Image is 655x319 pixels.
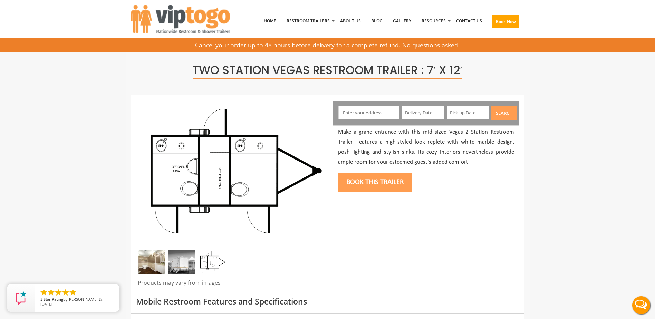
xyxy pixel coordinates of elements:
input: Delivery Date [402,106,444,119]
button: Search [491,106,517,120]
li:  [40,288,48,297]
p: Make a grand entrance with this mid sized Vegas 2 Station Restroom Trailer. Features a high-style... [338,127,514,167]
span: by [40,297,114,302]
li:  [69,288,77,297]
span: Star Rating [44,297,63,302]
input: Pick up Date [447,106,489,119]
a: Contact Us [451,3,487,39]
li:  [61,288,70,297]
button: Book Now [492,15,519,28]
span: 5 [40,297,42,302]
div: Products may vary from images [136,279,322,291]
h3: Mobile Restroom Features and Specifications [136,297,519,306]
img: Side view of two station restroom trailer with separate doors for males and females [168,250,195,274]
img: Review Rating [14,291,28,305]
button: Book this trailer [338,173,412,192]
img: Floor Plan of 2 station restroom with sink and toilet [198,250,225,274]
button: Live Chat [627,291,655,319]
a: About Us [335,3,366,39]
a: Book Now [487,3,524,43]
a: Gallery [388,3,416,39]
a: Home [259,3,281,39]
a: Blog [366,3,388,39]
img: VIPTOGO [131,5,230,33]
span: Two Station Vegas Restroom Trailer : 7′ x 12′ [193,62,462,79]
img: Side view of two station restroom trailer with separate doors for males and females [136,101,322,240]
a: Resources [416,3,451,39]
li:  [47,288,55,297]
input: Enter your Address [338,106,399,119]
a: Restroom Trailers [281,3,335,39]
span: [PERSON_NAME] &. [68,297,103,302]
li:  [54,288,62,297]
span: [DATE] [40,301,52,307]
img: Inside of complete restroom with a stall and mirror [138,250,165,274]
